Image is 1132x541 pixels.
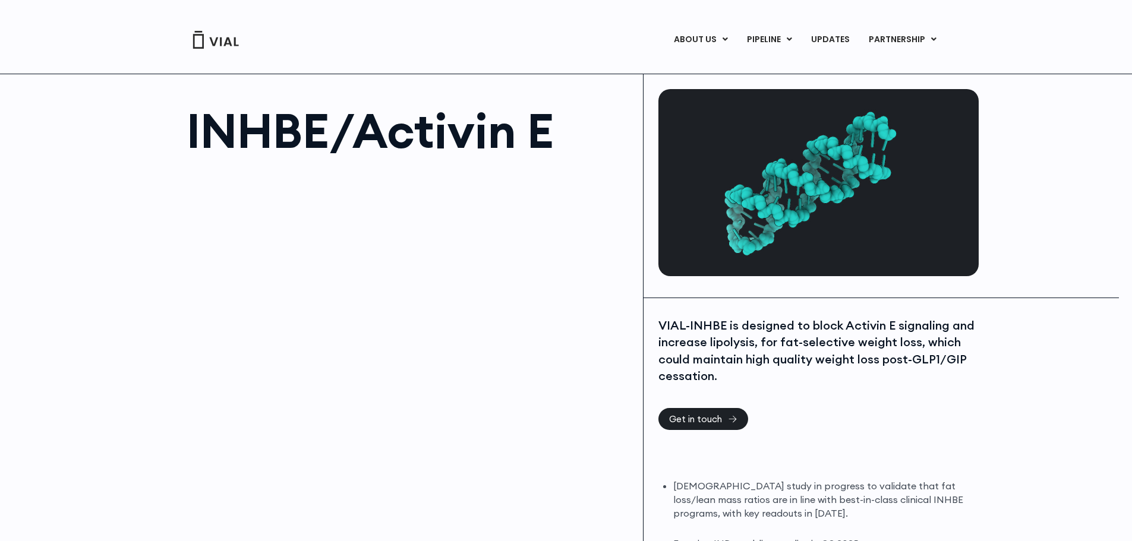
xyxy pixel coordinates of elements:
a: PARTNERSHIPMenu Toggle [859,30,946,50]
a: UPDATES [802,30,859,50]
h1: INHBE/Activin E [187,107,632,154]
div: VIAL-INHBE is designed to block Activin E signaling and increase lipolysis, for fat-selective wei... [658,317,976,385]
li: [DEMOGRAPHIC_DATA] study in progress to validate that fat loss/lean mass ratios are in line with ... [673,479,976,520]
span: Get in touch [669,415,722,423]
a: Get in touch [658,408,748,430]
a: ABOUT USMenu Toggle [664,30,737,50]
img: Vial Logo [192,31,239,49]
a: PIPELINEMenu Toggle [737,30,801,50]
